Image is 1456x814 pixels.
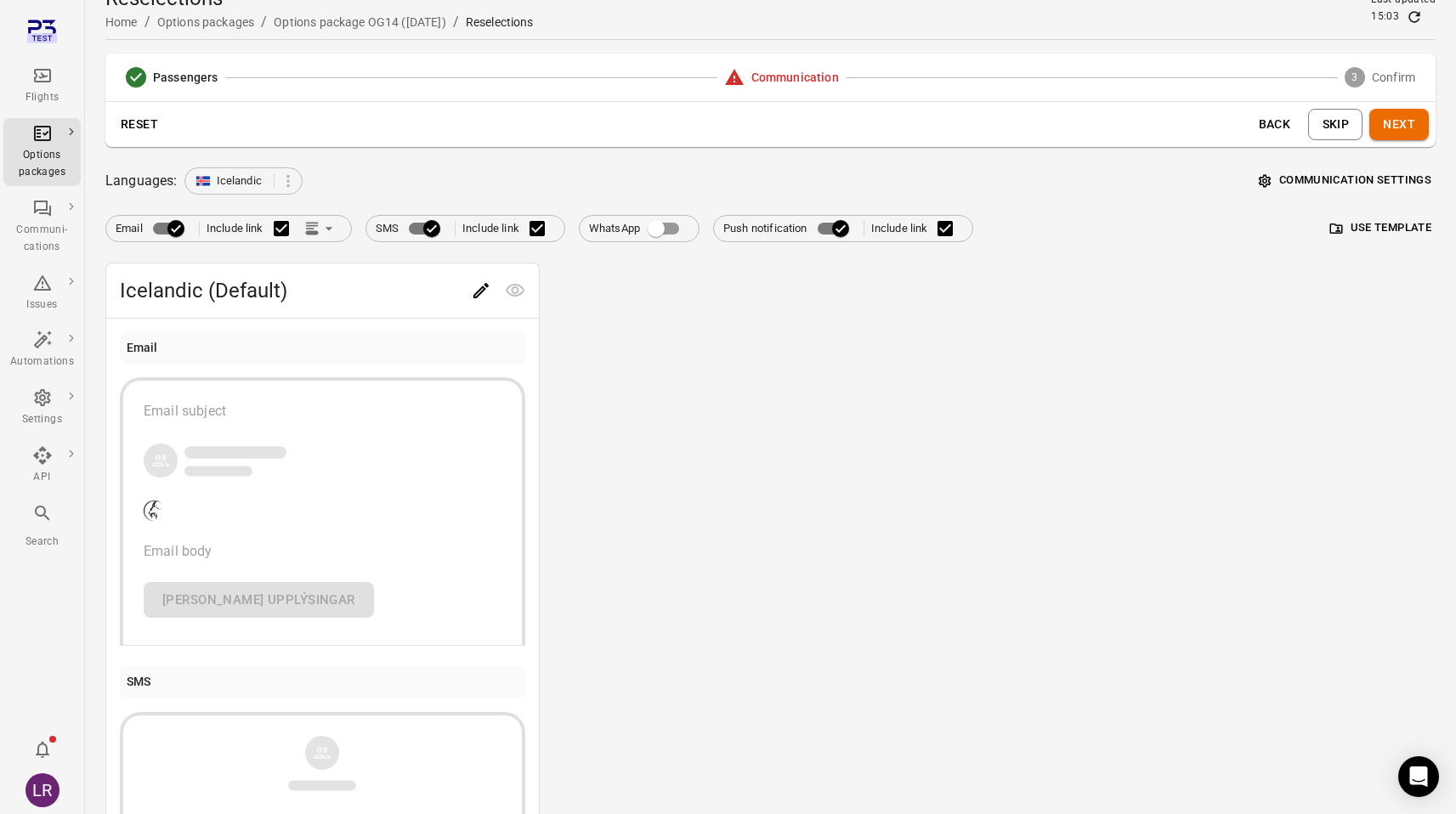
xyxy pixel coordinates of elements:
[144,541,501,562] div: Email body
[144,401,501,421] div: Email subject
[1406,8,1423,25] button: Refresh data
[105,171,178,191] div: Languages:
[462,211,555,246] label: Include link
[1255,167,1436,194] button: Communication settings
[453,12,459,32] li: /
[3,60,81,111] a: Flights
[464,281,498,297] span: Edit
[376,212,448,245] label: SMS
[10,147,74,181] div: Options packages
[10,469,74,486] div: API
[3,193,81,261] a: Communi-cations
[3,382,81,433] a: Settings
[144,500,162,521] img: Company logo
[1372,69,1415,86] span: Confirm
[3,325,81,376] a: Automations
[217,172,262,189] span: Icelandic
[10,353,74,370] div: Automations
[466,14,534,31] div: Reselections
[207,211,299,246] label: Include link
[105,15,138,29] a: Home
[589,212,689,245] label: WhatsApp
[10,297,74,314] div: Issues
[1308,109,1363,140] button: Skip
[127,673,150,692] div: SMS
[120,377,525,645] button: Email subjectCompany logoEmail body[PERSON_NAME] upplýsingar
[1326,215,1436,241] button: Use template
[261,12,267,32] li: /
[1247,109,1301,140] button: Back
[10,89,74,106] div: Flights
[10,222,74,256] div: Communi-cations
[144,12,150,32] li: /
[19,766,66,814] button: Laufey Rut
[10,411,74,428] div: Settings
[1351,71,1357,83] text: 3
[1369,109,1429,140] button: Next
[25,732,59,766] button: Notifications
[105,12,534,32] nav: Breadcrumbs
[464,274,498,308] button: Edit
[1371,8,1399,25] div: 15:03
[751,69,839,86] span: Communication
[3,440,81,491] a: API
[3,268,81,319] a: Issues
[120,277,464,304] span: Icelandic (Default)
[153,69,218,86] span: Passengers
[723,212,857,245] label: Push notification
[1398,756,1439,797] div: Open Intercom Messenger
[3,498,81,555] button: Search
[299,216,342,241] button: Link position in email
[112,109,167,140] button: Reset
[116,212,192,245] label: Email
[184,167,303,195] div: Icelandic
[25,773,59,807] div: LR
[3,118,81,186] a: Options packages
[274,15,445,29] a: Options package OG14 ([DATE])
[10,534,74,551] div: Search
[871,211,964,246] label: Include link
[157,15,254,29] a: Options packages
[127,339,158,358] div: Email
[498,281,532,297] span: Preview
